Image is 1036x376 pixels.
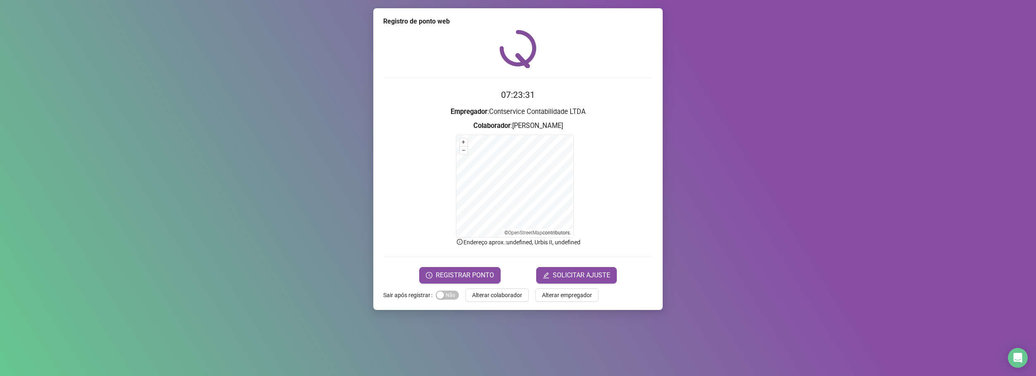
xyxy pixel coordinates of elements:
[383,238,653,247] p: Endereço aprox. : undefined, Urbis II, undefined
[465,289,529,302] button: Alterar colaborador
[383,106,653,117] h3: : Contservice Contabilidade LTDA
[504,230,571,236] li: © contributors.
[460,138,468,146] button: +
[1008,348,1028,368] div: Open Intercom Messenger
[460,147,468,154] button: –
[542,291,592,300] span: Alterar empregador
[472,291,522,300] span: Alterar colaborador
[473,122,511,130] strong: Colaborador
[508,230,542,236] a: OpenStreetMap
[419,267,501,284] button: REGISTRAR PONTO
[426,272,432,279] span: clock-circle
[553,270,610,280] span: SOLICITAR AJUSTE
[501,90,535,100] time: 07:23:31
[536,267,617,284] button: editSOLICITAR AJUSTE
[543,272,549,279] span: edit
[383,17,653,26] div: Registro de ponto web
[499,30,537,68] img: QRPoint
[383,289,436,302] label: Sair após registrar
[535,289,599,302] button: Alterar empregador
[456,238,463,246] span: info-circle
[383,121,653,131] h3: : [PERSON_NAME]
[451,108,487,116] strong: Empregador
[436,270,494,280] span: REGISTRAR PONTO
